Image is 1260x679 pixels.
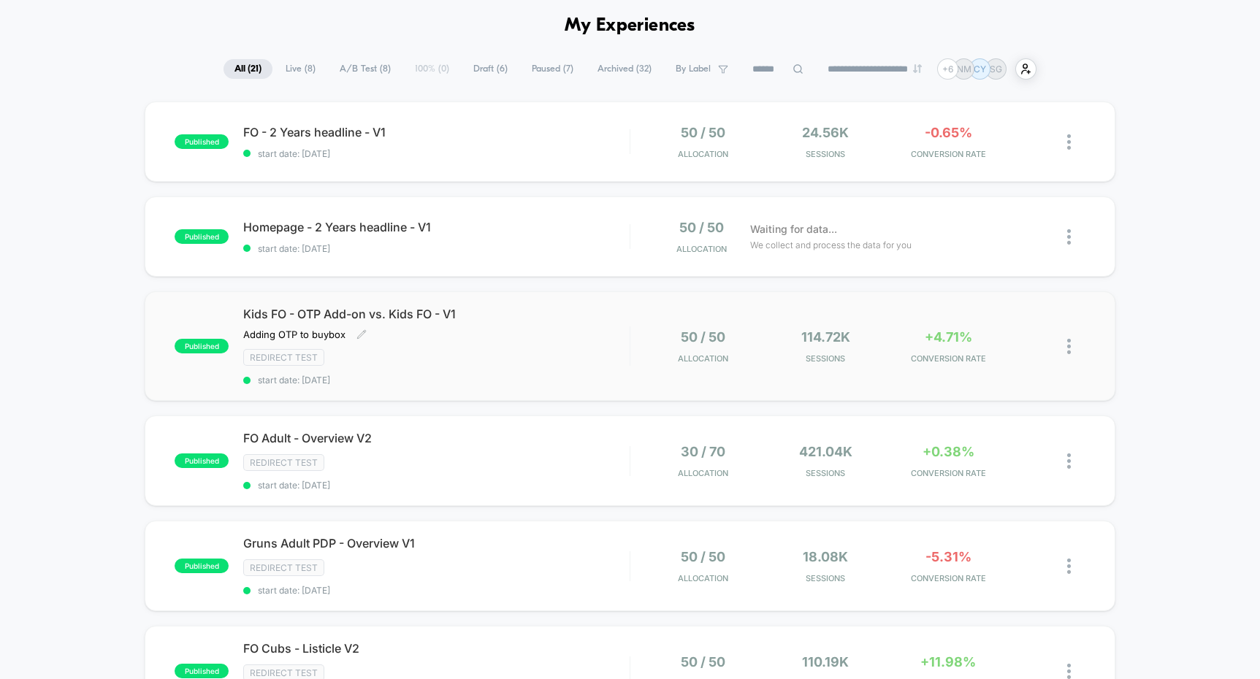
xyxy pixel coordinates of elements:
[275,59,327,79] span: Live ( 8 )
[243,375,629,385] span: start date: [DATE]
[678,353,728,364] span: Allocation
[243,641,629,656] span: FO Cubs - Listicle V2
[678,573,728,583] span: Allocation
[329,59,402,79] span: A/B Test ( 8 )
[243,307,629,321] span: Kids FO - OTP Add-on vs. Kids FO - V1
[681,549,725,564] span: 50 / 50
[957,64,971,74] p: NM
[243,536,629,551] span: Gruns Adult PDP - Overview V1
[243,148,629,159] span: start date: [DATE]
[750,238,912,252] span: We collect and process the data for you
[565,15,695,37] h1: My Experiences
[678,149,728,159] span: Allocation
[802,125,849,140] span: 24.56k
[175,559,229,573] span: published
[175,664,229,678] span: published
[750,221,837,237] span: Waiting for data...
[243,220,629,234] span: Homepage - 2 Years headline - V1
[676,64,711,74] span: By Label
[768,149,883,159] span: Sessions
[925,329,972,345] span: +4.71%
[224,59,272,79] span: All ( 21 )
[679,220,724,235] span: 50 / 50
[462,59,519,79] span: Draft ( 6 )
[587,59,663,79] span: Archived ( 32 )
[890,468,1006,478] span: CONVERSION RATE
[1067,339,1071,354] img: close
[1067,453,1071,469] img: close
[681,444,725,459] span: 30 / 70
[243,454,324,471] span: Redirect Test
[801,329,850,345] span: 114.72k
[925,549,971,564] span: -5.31%
[681,125,725,140] span: 50 / 50
[1067,229,1071,245] img: close
[243,329,345,340] span: Adding OTP to buybox
[175,453,229,468] span: published
[768,353,883,364] span: Sessions
[175,134,229,149] span: published
[890,573,1006,583] span: CONVERSION RATE
[243,480,629,491] span: start date: [DATE]
[1067,664,1071,679] img: close
[937,58,958,80] div: + 6
[243,559,324,576] span: Redirect Test
[913,64,922,73] img: end
[974,64,986,74] p: CY
[803,549,848,564] span: 18.08k
[768,468,883,478] span: Sessions
[1067,559,1071,574] img: close
[890,353,1006,364] span: CONVERSION RATE
[175,229,229,244] span: published
[890,149,1006,159] span: CONVERSION RATE
[920,654,976,670] span: +11.98%
[802,654,849,670] span: 110.19k
[243,585,629,596] span: start date: [DATE]
[681,654,725,670] span: 50 / 50
[676,244,727,254] span: Allocation
[243,431,629,445] span: FO Adult - Overview V2
[990,64,1002,74] p: SG
[768,573,883,583] span: Sessions
[923,444,974,459] span: +0.38%
[243,243,629,254] span: start date: [DATE]
[925,125,972,140] span: -0.65%
[243,349,324,366] span: Redirect Test
[681,329,725,345] span: 50 / 50
[799,444,852,459] span: 421.04k
[243,125,629,139] span: FO - 2 Years headline - V1
[1067,134,1071,150] img: close
[678,468,728,478] span: Allocation
[521,59,584,79] span: Paused ( 7 )
[175,339,229,353] span: published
